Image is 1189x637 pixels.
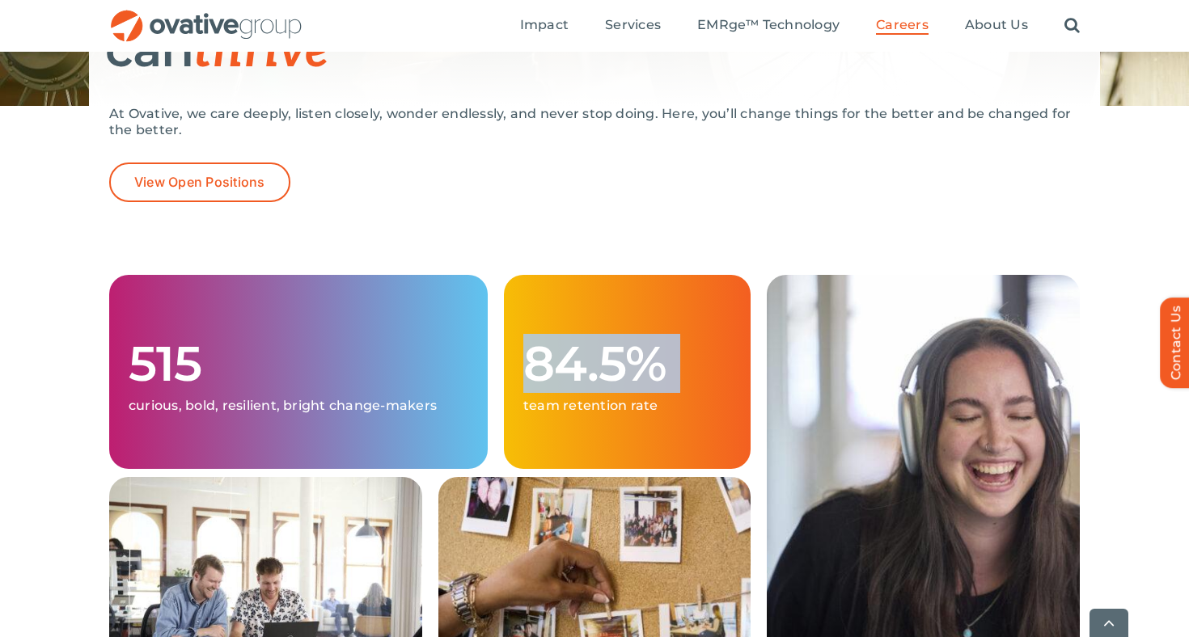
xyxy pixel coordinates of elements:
[605,17,661,35] a: Services
[605,17,661,33] span: Services
[523,338,731,390] h1: 84.5%
[109,106,1080,138] p: At Ovative, we care deeply, listen closely, wonder endlessly, and never stop doing. Here, you’ll ...
[965,17,1028,33] span: About Us
[109,8,303,23] a: OG_Full_horizontal_RGB
[876,17,929,33] span: Careers
[1064,17,1080,35] a: Search
[520,17,569,33] span: Impact
[876,17,929,35] a: Careers
[520,17,569,35] a: Impact
[965,17,1028,35] a: About Us
[129,338,468,390] h1: 515
[697,17,840,33] span: EMRge™ Technology
[109,162,290,202] a: View Open Positions
[134,175,265,190] span: View Open Positions
[129,398,468,414] p: curious, bold, resilient, bright change-makers
[523,398,731,414] p: team retention rate
[697,17,840,35] a: EMRge™ Technology
[193,23,328,81] span: thrive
